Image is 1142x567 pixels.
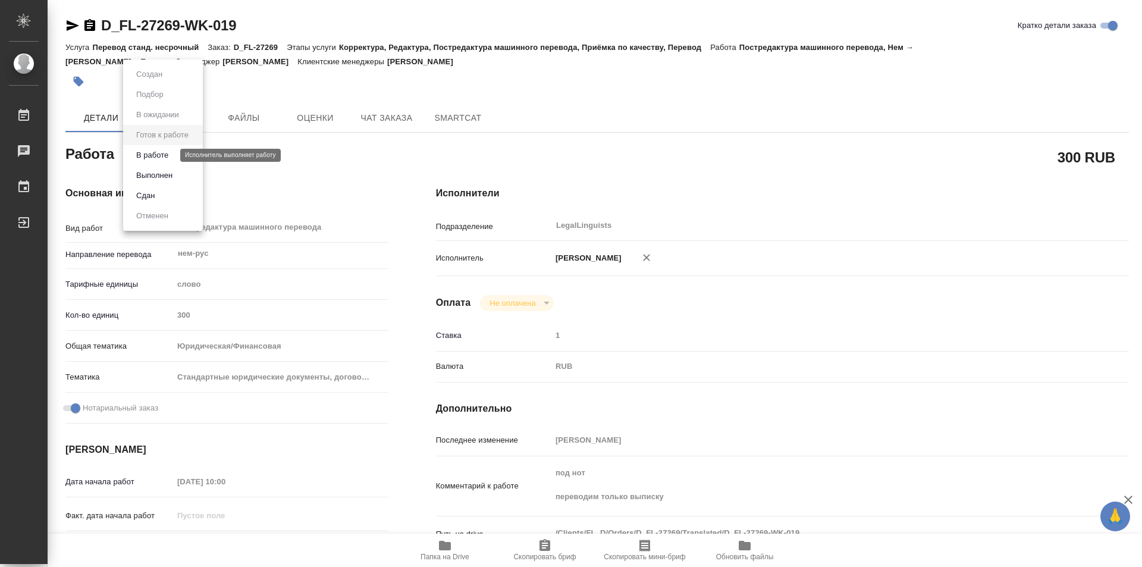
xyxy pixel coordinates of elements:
button: В работе [133,149,172,162]
button: Отменен [133,209,172,223]
button: Сдан [133,189,158,202]
button: Готов к работе [133,129,192,142]
button: В ожидании [133,108,183,121]
button: Выполнен [133,169,176,182]
button: Создан [133,68,166,81]
button: Подбор [133,88,167,101]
